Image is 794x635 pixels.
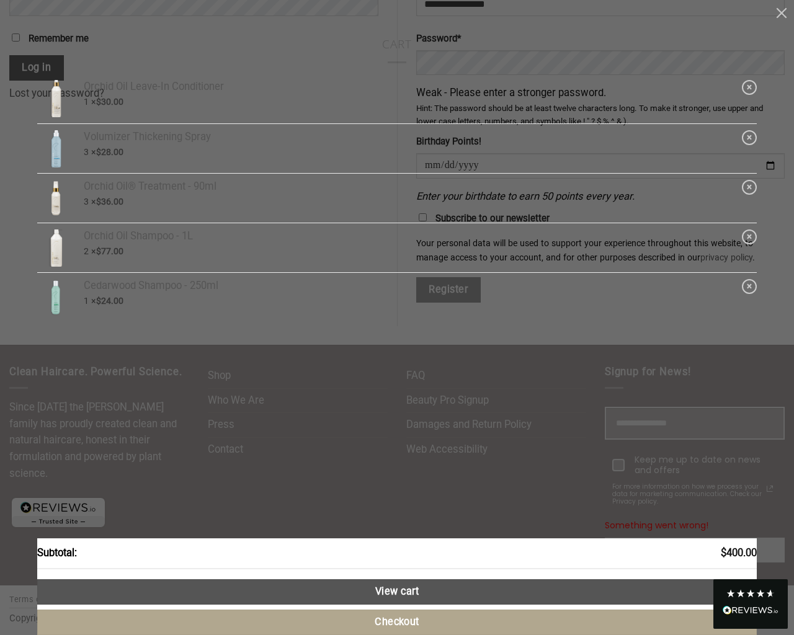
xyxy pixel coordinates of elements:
[742,279,757,294] a: Remove Cedarwood Shampoo - 250ml from cart
[96,296,101,306] span: $
[84,80,738,94] a: Orchid Oil Leave-In Conditioner
[96,197,123,206] bdi: 36.00
[726,588,775,598] div: 4.8 Stars
[96,147,123,157] bdi: 28.00
[84,96,123,108] span: 1 ×
[37,545,77,562] strong: Subtotal:
[84,295,123,307] span: 1 ×
[742,180,757,195] a: Remove Orchid Oil® Treatment - 90ml from cart
[713,579,788,629] div: Read All Reviews
[37,37,757,51] span: Cart
[723,606,778,615] img: REVIEWS.io
[84,180,738,193] a: Orchid Oil® Treatment - 90ml
[742,130,757,145] a: Remove Volumizer Thickening Spray from cart
[721,547,726,559] span: $
[721,547,757,559] bdi: 400.00
[723,603,778,619] div: Read All Reviews
[84,146,123,158] span: 3 ×
[96,147,101,157] span: $
[84,229,738,243] a: Orchid Oil Shampoo - 1L
[84,196,123,208] span: 3 ×
[742,229,757,244] a: Remove Orchid Oil Shampoo - 1L from cart
[37,579,757,605] a: View cart
[96,97,101,107] span: $
[84,130,738,144] a: Volumizer Thickening Spray
[96,197,101,206] span: $
[96,97,123,107] bdi: 30.00
[96,246,101,256] span: $
[84,279,738,293] a: Cedarwood Shampoo - 250ml
[84,246,123,257] span: 2 ×
[742,80,757,95] a: Remove Orchid Oil Leave-In Conditioner from cart
[37,610,757,635] a: Checkout
[96,296,123,306] bdi: 24.00
[96,246,123,256] bdi: 77.00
